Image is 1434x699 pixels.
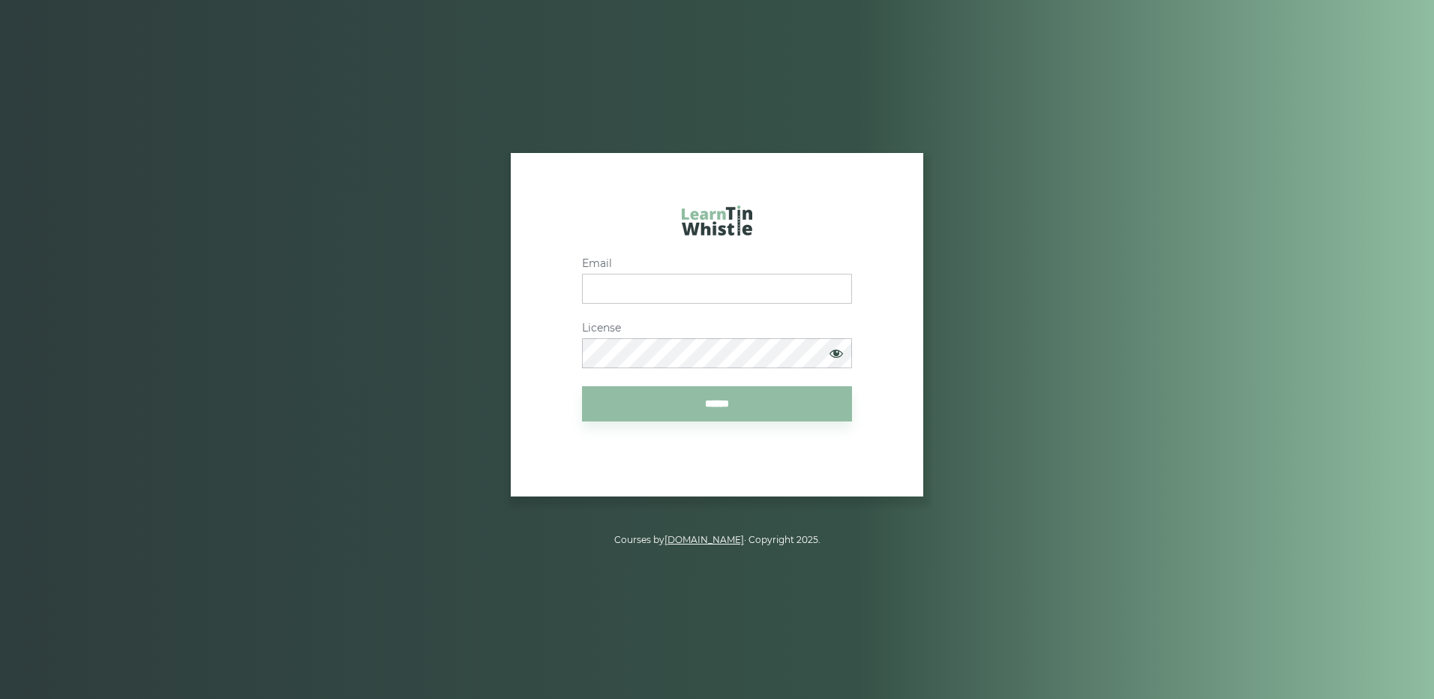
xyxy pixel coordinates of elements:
[294,532,1140,547] p: Courses by · Copyright 2025.
[582,322,852,334] label: License
[664,534,744,545] a: [DOMAIN_NAME]
[682,205,752,235] img: LearnTinWhistle.com
[582,257,852,270] label: Email
[682,205,752,243] a: LearnTinWhistle.com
